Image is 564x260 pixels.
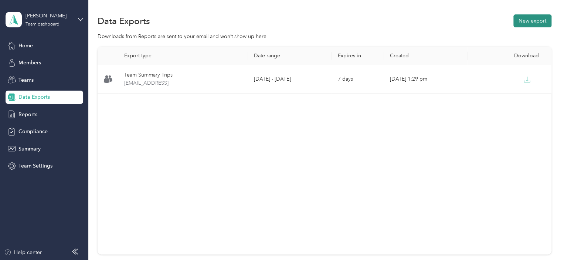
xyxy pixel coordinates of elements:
span: Team Settings [18,162,52,170]
span: Compliance [18,128,48,135]
td: [DATE] - [DATE] [248,65,332,94]
div: Download [473,53,545,59]
div: Team Summary Trips [124,71,242,79]
button: New export [513,14,551,27]
span: Teams [18,76,34,84]
div: Team dashboard [26,22,60,27]
button: Help center [4,249,42,256]
td: [DATE] 1:29 pm [384,65,468,94]
span: team-summary-ashort@ccwestmi.org-trips-2025-09-21-2025-09-30.xlsx [124,79,242,87]
th: Date range [248,47,332,65]
th: Expires in [332,47,384,65]
div: [PERSON_NAME] [26,12,72,20]
iframe: Everlance-gr Chat Button Frame [523,219,564,260]
td: 7 days [332,65,384,94]
span: Summary [18,145,41,153]
h1: Data Exports [98,17,150,25]
span: Data Exports [18,93,50,101]
div: Downloads from Reports are sent to your email and won’t show up here. [98,33,551,40]
span: Home [18,42,33,50]
span: Members [18,59,41,67]
th: Created [384,47,468,65]
th: Export type [118,47,248,65]
span: Reports [18,111,37,118]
